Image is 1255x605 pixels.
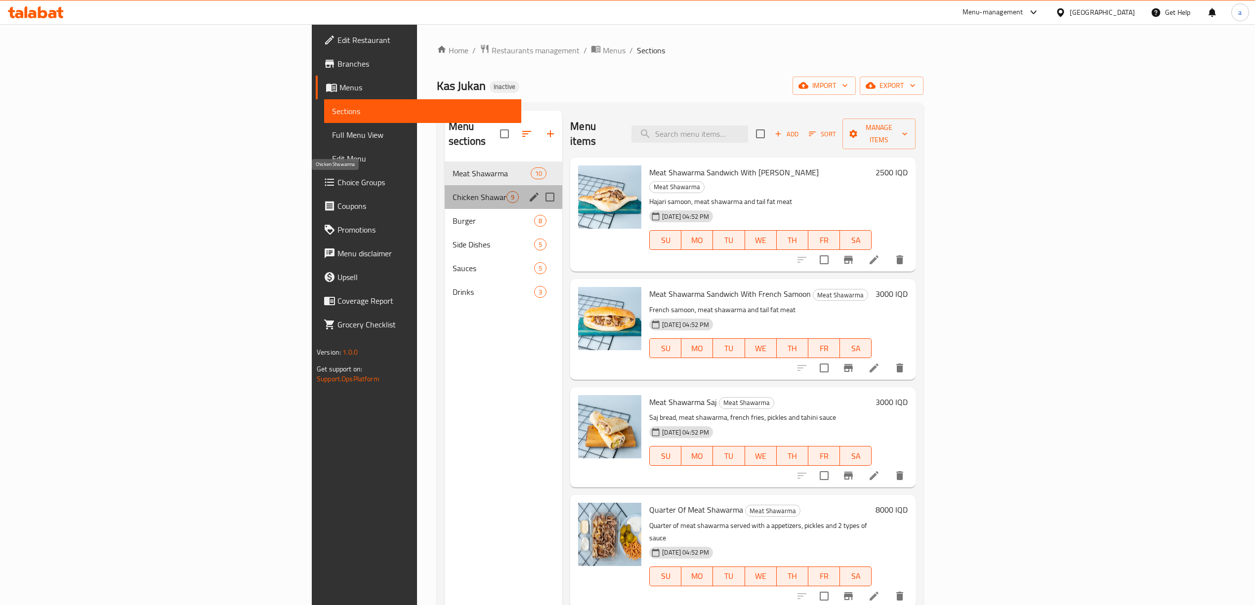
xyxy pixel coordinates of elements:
[771,126,802,142] button: Add
[603,44,626,56] span: Menus
[507,193,518,202] span: 9
[717,233,741,247] span: TU
[332,105,513,117] span: Sections
[876,503,908,517] h6: 8000 IQD
[717,341,741,356] span: TU
[844,233,868,247] span: SA
[749,569,773,583] span: WE
[578,395,641,458] img: Meat Shawarma Saj
[876,165,908,179] h6: 2500 IQD
[649,196,872,208] p: Hajari samoon, meat shawarma and tail fat meat
[812,233,836,247] span: FR
[317,372,379,385] a: Support.OpsPlatform
[337,271,513,283] span: Upsell
[658,320,713,329] span: [DATE] 04:52 PM
[840,566,872,586] button: SA
[681,446,713,466] button: MO
[649,520,872,544] p: Quarter of meat shawarma served with a appetizers, pickles and 2 types of sauce
[453,191,506,203] span: Chicken Shawarma
[685,341,709,356] span: MO
[445,158,562,308] nav: Menu sections
[453,262,534,274] span: Sauces
[808,230,840,250] button: FR
[844,569,868,583] span: SA
[650,181,704,193] span: Meat Shawarma
[850,121,908,146] span: Manage items
[317,363,362,375] span: Get support on:
[793,77,856,95] button: import
[631,125,748,143] input: search
[337,176,513,188] span: Choice Groups
[637,44,665,56] span: Sections
[771,126,802,142] span: Add item
[713,566,745,586] button: TU
[713,338,745,358] button: TU
[745,505,800,517] div: Meat Shawarma
[535,216,546,226] span: 8
[515,122,539,146] span: Sort sections
[316,76,521,99] a: Menus
[781,233,804,247] span: TH
[337,200,513,212] span: Coupons
[570,119,620,149] h2: Menu items
[535,287,546,297] span: 3
[337,295,513,307] span: Coverage Report
[578,503,641,566] img: Quarter Of Meat Shawarma
[868,362,880,374] a: Edit menu item
[745,566,777,586] button: WE
[812,341,836,356] span: FR
[539,122,562,146] button: Add section
[746,505,800,517] span: Meat Shawarma
[809,128,836,140] span: Sort
[654,449,677,463] span: SU
[719,397,774,409] div: Meat Shawarma
[445,280,562,304] div: Drinks3
[649,338,681,358] button: SU
[868,254,880,266] a: Edit menu item
[649,304,872,316] p: French samoon, meat shawarma and tail fat meat
[584,44,587,56] li: /
[868,470,880,482] a: Edit menu item
[445,161,562,185] div: Meat Shawarma10
[578,165,641,229] img: Meat Shawarma Sandwich With Hajari Samoon
[842,119,916,149] button: Manage items
[685,233,709,247] span: MO
[813,289,868,301] div: Meat Shawarma
[812,449,836,463] span: FR
[316,313,521,336] a: Grocery Checklist
[745,446,777,466] button: WE
[324,147,521,170] a: Edit Menu
[837,356,860,380] button: Branch-specific-item
[1238,7,1242,18] span: a
[868,590,880,602] a: Edit menu item
[649,411,872,424] p: Saj bread, meat shawarma, french fries, pickles and tahini sauce
[337,247,513,259] span: Menu disclaimer
[685,569,709,583] span: MO
[868,80,916,92] span: export
[654,233,677,247] span: SU
[812,569,836,583] span: FR
[654,341,677,356] span: SU
[777,230,808,250] button: TH
[534,262,546,274] div: items
[445,185,562,209] div: Chicken Shawarma9edit
[316,289,521,313] a: Coverage Report
[749,449,773,463] span: WE
[962,6,1023,18] div: Menu-management
[332,129,513,141] span: Full Menu View
[808,566,840,586] button: FR
[814,358,835,378] span: Select to update
[649,395,717,409] span: Meat Shawarma Saj
[506,191,519,203] div: items
[717,449,741,463] span: TU
[800,80,848,92] span: import
[535,264,546,273] span: 5
[649,446,681,466] button: SU
[781,341,804,356] span: TH
[685,449,709,463] span: MO
[649,181,705,193] div: Meat Shawarma
[781,569,804,583] span: TH
[844,341,868,356] span: SA
[578,287,641,350] img: Meat Shawarma Sandwich With French Samoon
